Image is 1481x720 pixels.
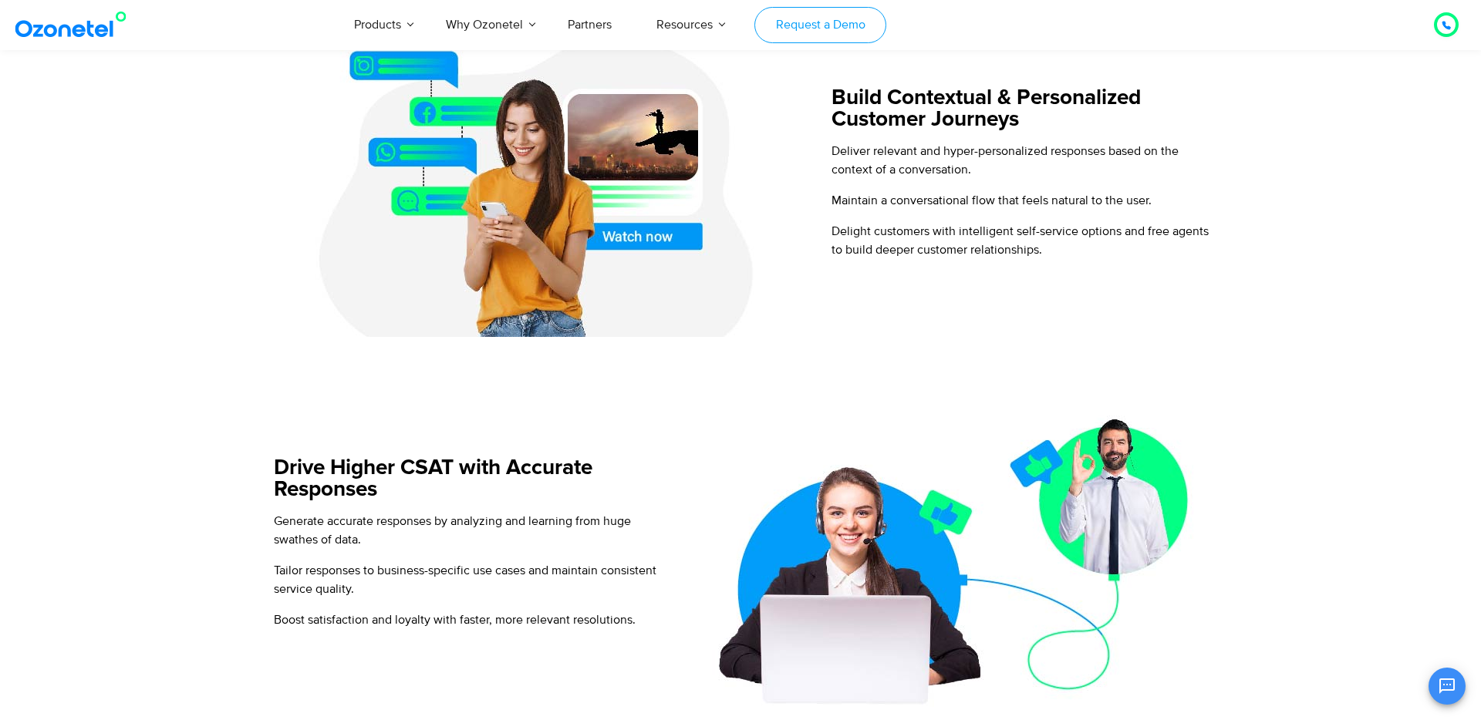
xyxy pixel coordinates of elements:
p: Boost satisfaction and loyalty with faster, more relevant resolutions. [274,611,671,629]
h5: Drive Higher CSAT with Accurate Responses [274,457,671,500]
p: Tailor responses to business-specific use cases and maintain consistent service quality. [274,561,671,598]
h5: Build Contextual & Personalized Customer Journeys [832,87,1221,130]
a: Request a Demo [754,7,886,43]
button: Open chat [1429,668,1466,705]
span: Deliver relevant and hyper-personalized responses based on the context of a conversation. [832,143,1179,177]
span: Maintain a conversational flow that feels natural to the user. [832,193,1152,208]
span: Delight customers with intelligent self-service options and free agents to build deeper customer ... [832,224,1209,257]
p: Generate accurate responses by analyzing and learning from huge swathes of data. [274,512,671,549]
